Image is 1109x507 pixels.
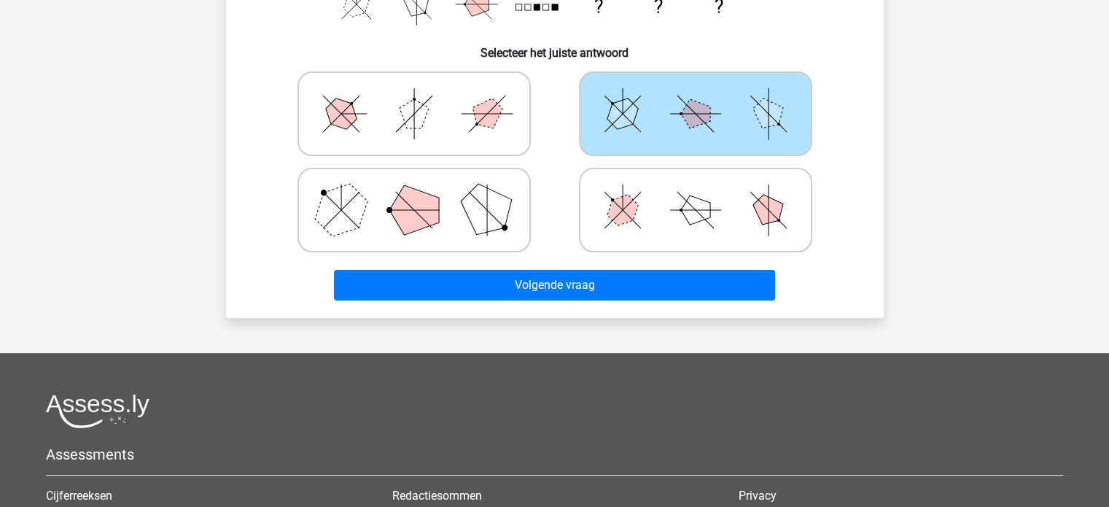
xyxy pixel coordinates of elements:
a: Redactiesommen [392,489,482,503]
a: Privacy [739,489,777,503]
h6: Selecteer het juiste antwoord [249,34,860,60]
button: Volgende vraag [334,270,775,301]
img: Assessly logo [46,394,149,428]
a: Cijferreeksen [46,489,112,503]
h5: Assessments [46,446,1063,463]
